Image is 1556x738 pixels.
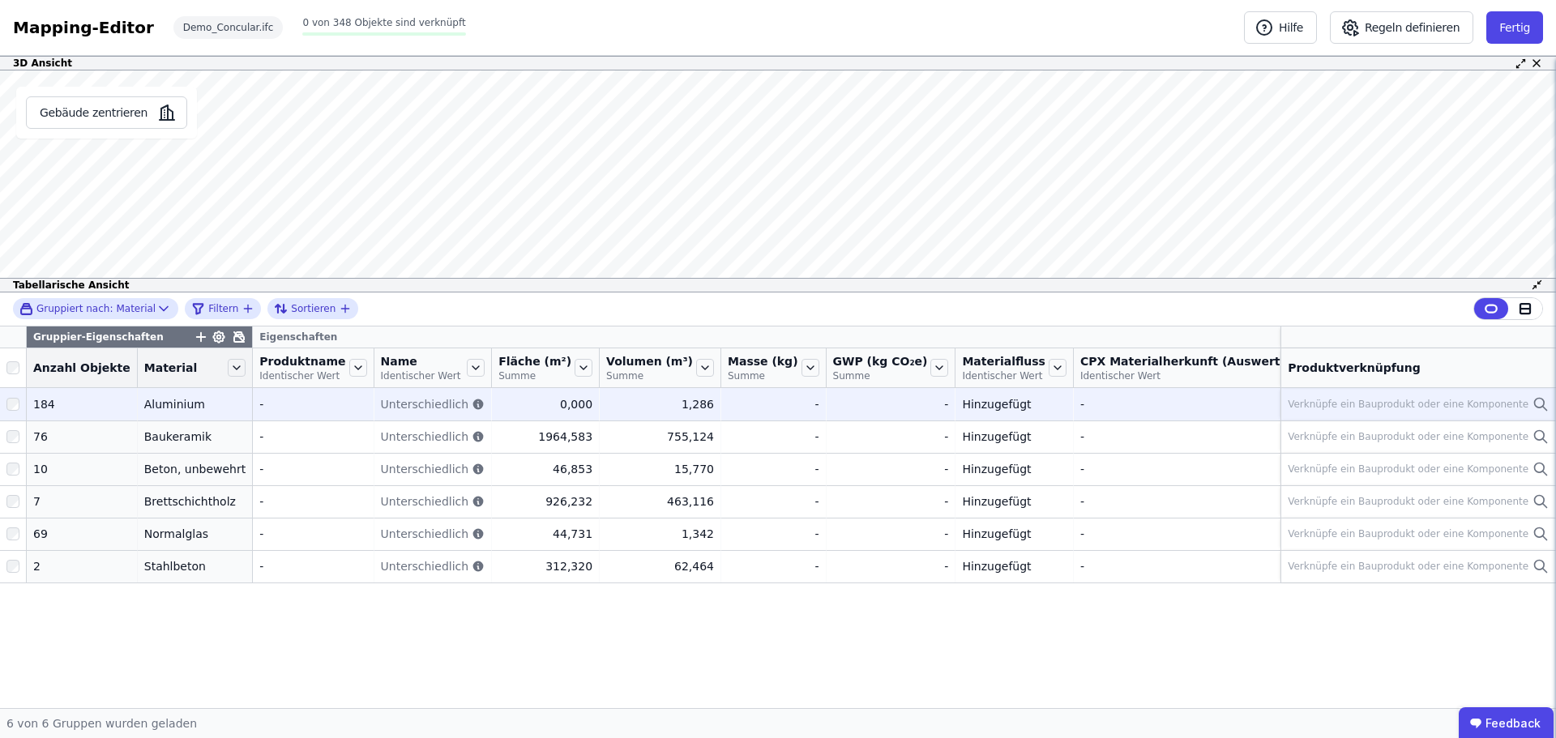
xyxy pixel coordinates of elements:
[728,396,819,412] div: -
[498,396,592,412] div: 0,000
[606,493,714,510] div: 463,116
[728,526,819,542] div: -
[728,353,798,369] span: Masse (kg)
[26,96,187,129] button: Gebäude zentrieren
[1080,353,1325,369] span: CPX Materialherkunft (Auswertungen)
[833,493,949,510] div: -
[833,429,949,445] div: -
[1288,560,1528,573] div: Verknüpfe ein Bauprodukt oder eine Komponente
[191,299,254,318] button: filter_by
[728,493,819,510] div: -
[1080,429,1346,445] div: -
[259,493,366,510] div: -
[33,558,130,574] div: 2
[498,493,592,510] div: 926,232
[144,461,246,477] div: Beton, unbewehrt
[144,396,246,412] div: Aluminium
[381,493,469,510] span: Unterschiedlich
[208,302,238,315] span: Filtern
[728,558,819,574] div: -
[13,16,154,39] div: Mapping-Editor
[833,526,949,542] div: -
[259,429,366,445] div: -
[606,429,714,445] div: 755,124
[1288,463,1528,476] div: Verknüpfe ein Bauprodukt oder eine Komponente
[498,369,571,382] span: Summe
[833,369,928,382] span: Summe
[728,369,798,382] span: Summe
[498,526,592,542] div: 44,731
[259,369,345,382] span: Identischer Wert
[606,558,714,574] div: 62,464
[1244,11,1317,44] button: Hilfe
[19,302,156,316] div: Material
[33,461,130,477] div: 10
[1288,398,1528,411] div: Verknüpfe ein Bauprodukt oder eine Komponente
[1080,526,1346,542] div: -
[1080,558,1346,574] div: -
[259,526,366,542] div: -
[144,526,246,542] div: Normalglas
[144,558,246,574] div: Stahlbeton
[962,461,1067,477] div: Hinzugefügt
[13,279,129,292] span: Tabellarische Ansicht
[259,558,366,574] div: -
[728,461,819,477] div: -
[833,353,928,369] span: GWP (kg CO₂e)
[144,429,246,445] div: Baukeramik
[381,396,469,412] span: Unterschiedlich
[381,353,461,369] span: Name
[259,461,366,477] div: -
[33,360,130,376] span: Anzahl Objekte
[302,17,465,28] span: 0 von 348 Objekte sind verknüpft
[33,493,130,510] div: 7
[606,526,714,542] div: 1,342
[381,429,469,445] span: Unterschiedlich
[274,299,352,318] button: Sortieren
[606,461,714,477] div: 15,770
[1288,360,1550,376] div: Produktverknüpfung
[1080,369,1325,382] span: Identischer Wert
[498,558,592,574] div: 312,320
[962,526,1067,542] div: Hinzugefügt
[833,558,949,574] div: -
[381,369,461,382] span: Identischer Wert
[259,331,337,343] span: Eigenschaften
[606,353,693,369] span: Volumen (m³)
[962,353,1045,369] span: Materialfluss
[606,369,693,382] span: Summe
[259,353,345,369] span: Produktname
[962,369,1045,382] span: Identischer Wert
[1080,461,1346,477] div: -
[1080,396,1346,412] div: -
[498,429,592,445] div: 1964,583
[259,396,366,412] div: -
[381,461,469,477] span: Unterschiedlich
[962,396,1067,412] div: Hinzugefügt
[498,461,592,477] div: 46,853
[728,429,819,445] div: -
[36,302,113,315] span: Gruppiert nach:
[381,558,469,574] span: Unterschiedlich
[33,429,130,445] div: 76
[1486,11,1543,44] button: Fertig
[962,558,1067,574] div: Hinzugefügt
[962,493,1067,510] div: Hinzugefügt
[144,360,198,376] span: Material
[833,461,949,477] div: -
[33,331,164,343] span: Gruppier-Eigenschaften
[1288,495,1528,508] div: Verknüpfe ein Bauprodukt oder eine Komponente
[13,57,72,70] span: 3D Ansicht
[291,302,336,315] span: Sortieren
[1288,430,1528,443] div: Verknüpfe ein Bauprodukt oder eine Komponente
[606,396,714,412] div: 1,286
[173,16,284,39] div: Demo_Concular.ifc
[144,493,246,510] div: Brettschichtholz
[1330,11,1473,44] button: Regeln definieren
[1080,493,1346,510] div: -
[381,526,469,542] span: Unterschiedlich
[498,353,571,369] span: Fläche (m²)
[33,396,130,412] div: 184
[33,526,130,542] div: 69
[833,396,949,412] div: -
